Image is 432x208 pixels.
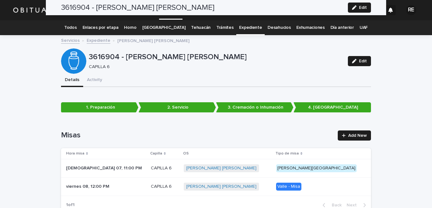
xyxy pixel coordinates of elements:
[139,102,216,113] p: 2. Servicio
[61,159,371,177] tr: [DEMOGRAPHIC_DATA] 07, 11:00 PM[DEMOGRAPHIC_DATA] 07, 11:00 PM CAPILLA 6CAPILLA 6 [PERSON_NAME] [...
[406,5,416,15] div: RE
[293,102,371,113] p: 4. [GEOGRAPHIC_DATA]
[89,64,340,70] p: CAPILLA 6
[275,150,299,157] p: Tipo de misa
[216,20,234,35] a: Trámites
[151,183,173,189] p: CAPILLA 6
[186,184,256,189] a: [PERSON_NAME] [PERSON_NAME]
[83,20,119,35] a: Enlaces por etapa
[61,36,80,44] a: Servicios
[348,133,367,138] span: Add New
[61,177,371,196] tr: viernes 08, 12:00 PMviernes 08, 12:00 PM CAPILLA 6CAPILLA 6 [PERSON_NAME] [PERSON_NAME] Valle - Misa
[191,20,211,35] a: Tehuacán
[13,4,63,16] img: HUM7g2VNRLqGMmR9WVqf
[61,131,334,140] h1: Misas
[330,20,354,35] a: Día anterior
[150,150,162,157] p: Capilla
[328,203,342,207] span: Back
[61,102,139,113] p: 1. Preparación
[296,20,324,35] a: Exhumaciones
[117,37,189,44] p: [PERSON_NAME] [PERSON_NAME]
[344,202,371,208] button: Next
[276,183,301,191] div: Valle - Misa
[347,203,361,207] span: Next
[216,102,293,113] p: 3. Cremación o Inhumación
[83,74,106,87] button: Activity
[318,202,344,208] button: Back
[239,20,262,35] a: Expediente
[348,56,371,66] button: Edit
[142,20,186,35] a: [GEOGRAPHIC_DATA]
[276,164,357,172] div: [PERSON_NAME][GEOGRAPHIC_DATA]
[87,36,110,44] a: Expediente
[66,183,111,189] p: viernes 08, 12:00 PM
[268,20,291,35] a: Desahucios
[183,150,189,157] p: OS
[360,20,368,35] a: UAF
[124,20,136,35] a: Horno
[66,164,143,171] p: [DEMOGRAPHIC_DATA] 07, 11:00 PM
[338,130,371,141] a: Add New
[61,74,83,87] button: Details
[359,59,367,63] span: Edit
[64,20,77,35] a: Todos
[66,150,84,157] p: Hora misa
[151,164,173,171] p: CAPILLA 6
[89,53,343,62] p: 3616904 - [PERSON_NAME] [PERSON_NAME]
[186,166,256,171] a: [PERSON_NAME] [PERSON_NAME]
